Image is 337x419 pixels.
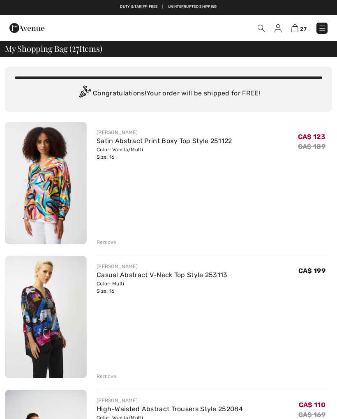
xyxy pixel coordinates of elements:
div: Congratulations! Your order will be shipped for FREE! [15,86,322,102]
a: 1ère Avenue [9,23,44,31]
s: CA$ 169 [298,411,325,419]
span: CA$ 199 [298,267,325,275]
span: 27 [72,42,79,53]
img: Menu [318,24,326,32]
a: High-Waisted Abstract Trousers Style 252084 [97,405,243,413]
span: 27 [300,26,307,32]
img: Shopping Bag [291,24,298,32]
img: Congratulation2.svg [76,86,93,102]
img: Casual Abstract V-Neck Top Style 253113 [5,256,87,378]
img: Search [258,25,265,32]
span: CA$ 110 [299,401,325,409]
s: CA$ 189 [298,143,325,150]
div: [PERSON_NAME] [97,129,232,136]
a: Satin Abstract Print Boxy Top Style 251122 [97,137,232,145]
div: Color: Vanilla/Multi Size: 16 [97,146,232,161]
span: CA$ 123 [298,133,325,141]
img: My Info [275,24,282,32]
a: Casual Abstract V-Neck Top Style 253113 [97,271,228,279]
img: Satin Abstract Print Boxy Top Style 251122 [5,122,87,244]
div: [PERSON_NAME] [97,397,243,404]
span: My Shopping Bag ( Items) [5,44,102,53]
div: Color: Multi Size: 16 [97,280,228,295]
div: [PERSON_NAME] [97,263,228,270]
div: Remove [97,238,117,246]
div: Remove [97,373,117,380]
a: 27 [291,23,307,33]
img: 1ère Avenue [9,20,44,36]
